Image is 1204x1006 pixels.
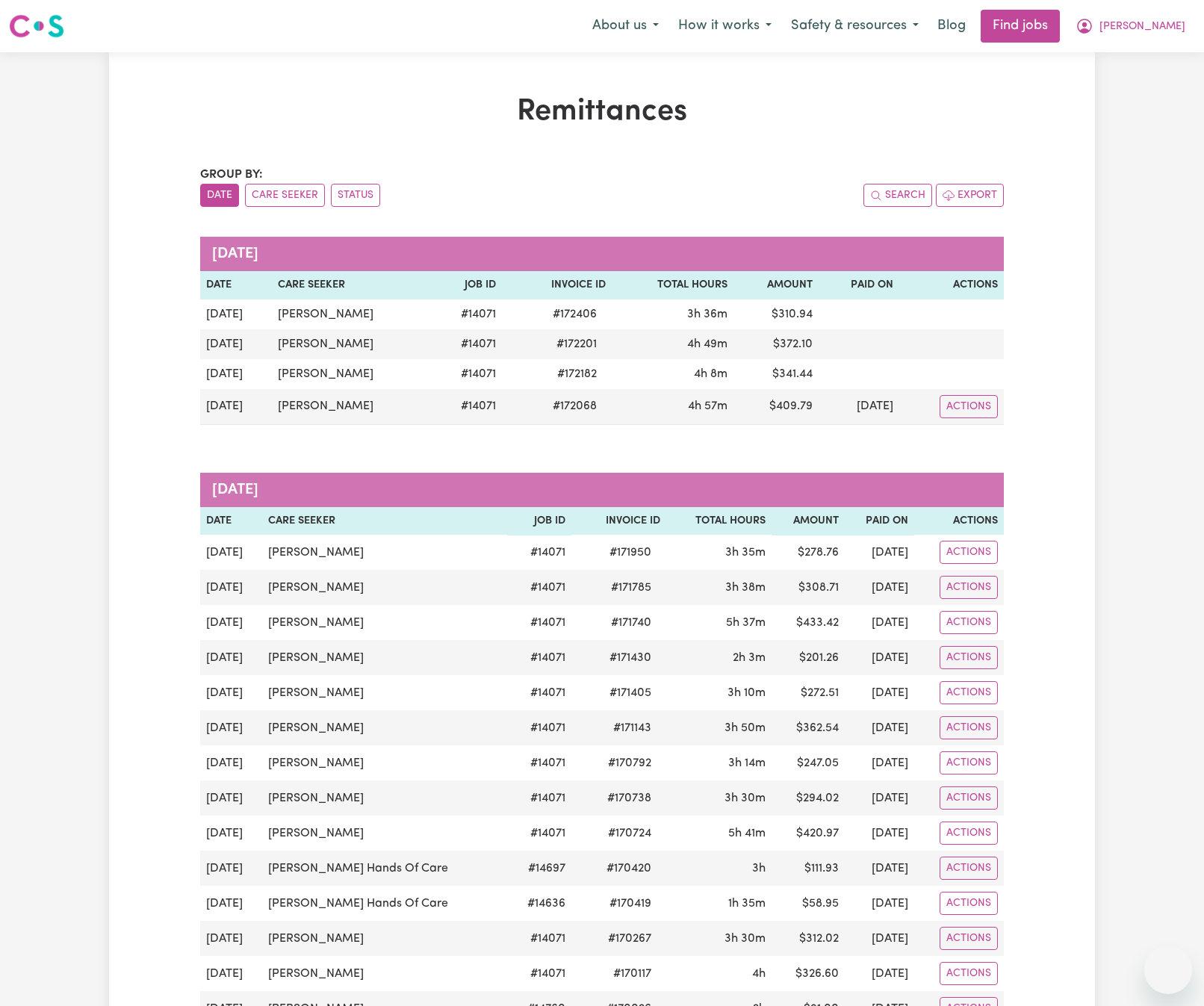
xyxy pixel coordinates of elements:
th: Date [200,271,272,299]
span: # 171143 [604,719,660,737]
td: [DATE] [845,535,914,570]
td: $ 420.97 [772,816,845,851]
td: # 14071 [432,329,502,359]
button: sort invoices by care seeker [245,184,325,207]
th: Invoice ID [502,271,612,299]
button: sort invoices by paid status [331,184,380,207]
td: $ 310.94 [733,299,819,329]
a: Blog [928,10,975,43]
th: Total Hours [666,507,771,535]
td: [DATE] [845,956,914,991]
th: Care Seeker [262,507,507,535]
span: 4 hours 49 minutes [687,338,727,350]
td: [DATE] [845,886,914,921]
td: # 14071 [507,745,571,780]
td: $ 201.26 [772,640,845,675]
th: Job ID [432,271,502,299]
td: [DATE] [200,921,262,956]
span: [PERSON_NAME] [1099,19,1185,35]
td: # 14071 [507,675,571,710]
th: Amount [772,507,845,535]
span: 4 hours 57 minutes [688,400,727,412]
button: About us [583,10,668,42]
td: [DATE] [845,605,914,640]
td: [DATE] [200,389,272,425]
button: Actions [940,892,998,915]
td: [DATE] [200,851,262,886]
span: 3 hours 30 minutes [724,933,766,945]
td: [PERSON_NAME] [262,745,507,780]
td: $ 294.02 [772,780,845,816]
th: Amount [733,271,819,299]
button: Safety & resources [781,10,928,42]
td: $ 372.10 [733,329,819,359]
span: 5 hours 37 minutes [726,617,766,629]
td: [PERSON_NAME] [272,359,432,389]
td: # 14071 [507,535,571,570]
span: 3 hours 10 minutes [727,687,766,699]
a: Careseekers logo [9,9,64,43]
td: [PERSON_NAME] [262,640,507,675]
td: $ 278.76 [772,535,845,570]
td: [DATE] [200,535,262,570]
td: [DATE] [200,299,272,329]
button: Actions [940,716,998,739]
button: Actions [940,611,998,634]
span: 3 hours 14 minutes [728,757,766,769]
td: # 14071 [432,389,502,425]
td: # 14071 [432,299,502,329]
td: [PERSON_NAME] [262,570,507,605]
td: # 14071 [507,640,571,675]
button: Actions [940,927,998,950]
button: My Account [1066,10,1195,42]
span: 1 hour 35 minutes [728,898,766,910]
th: Paid On [845,507,914,535]
th: Care Seeker [272,271,432,299]
span: 3 hours 50 minutes [724,722,766,734]
td: [PERSON_NAME] Hands Of Care [262,851,507,886]
td: $ 433.42 [772,605,845,640]
span: # 172406 [544,305,606,323]
td: [DATE] [819,389,899,425]
td: [PERSON_NAME] [262,816,507,851]
td: # 14071 [507,605,571,640]
td: [PERSON_NAME] [272,329,432,359]
h1: Remittances [200,94,1004,130]
th: Date [200,507,262,535]
span: # 171430 [601,649,660,667]
span: # 172068 [544,397,606,415]
td: [DATE] [200,816,262,851]
button: Actions [940,541,998,564]
td: $ 326.60 [772,956,845,991]
button: Actions [940,751,998,774]
td: [PERSON_NAME] Hands Of Care [262,886,507,921]
a: Find jobs [981,10,1060,43]
span: 4 hours 8 minutes [694,368,727,380]
td: $ 312.02 [772,921,845,956]
td: [DATE] [845,745,914,780]
td: # 14071 [507,780,571,816]
td: # 14071 [507,570,571,605]
th: Total Hours [612,271,733,299]
td: $ 58.95 [772,886,845,921]
span: # 172182 [548,365,606,383]
td: [PERSON_NAME] [262,921,507,956]
td: [DATE] [845,851,914,886]
td: [PERSON_NAME] [262,956,507,991]
td: # 14071 [507,710,571,745]
button: Actions [940,786,998,810]
td: # 14636 [507,886,571,921]
td: $ 341.44 [733,359,819,389]
td: [DATE] [845,570,914,605]
span: # 170724 [599,825,660,842]
td: [PERSON_NAME] [272,389,432,425]
td: [DATE] [200,605,262,640]
td: # 14071 [507,816,571,851]
td: [DATE] [845,710,914,745]
span: 3 hours [752,863,766,875]
span: 3 hours 38 minutes [725,582,766,594]
td: [DATE] [845,640,914,675]
span: 3 hours 35 minutes [725,547,766,559]
td: $ 308.71 [772,570,845,605]
td: [DATE] [200,745,262,780]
